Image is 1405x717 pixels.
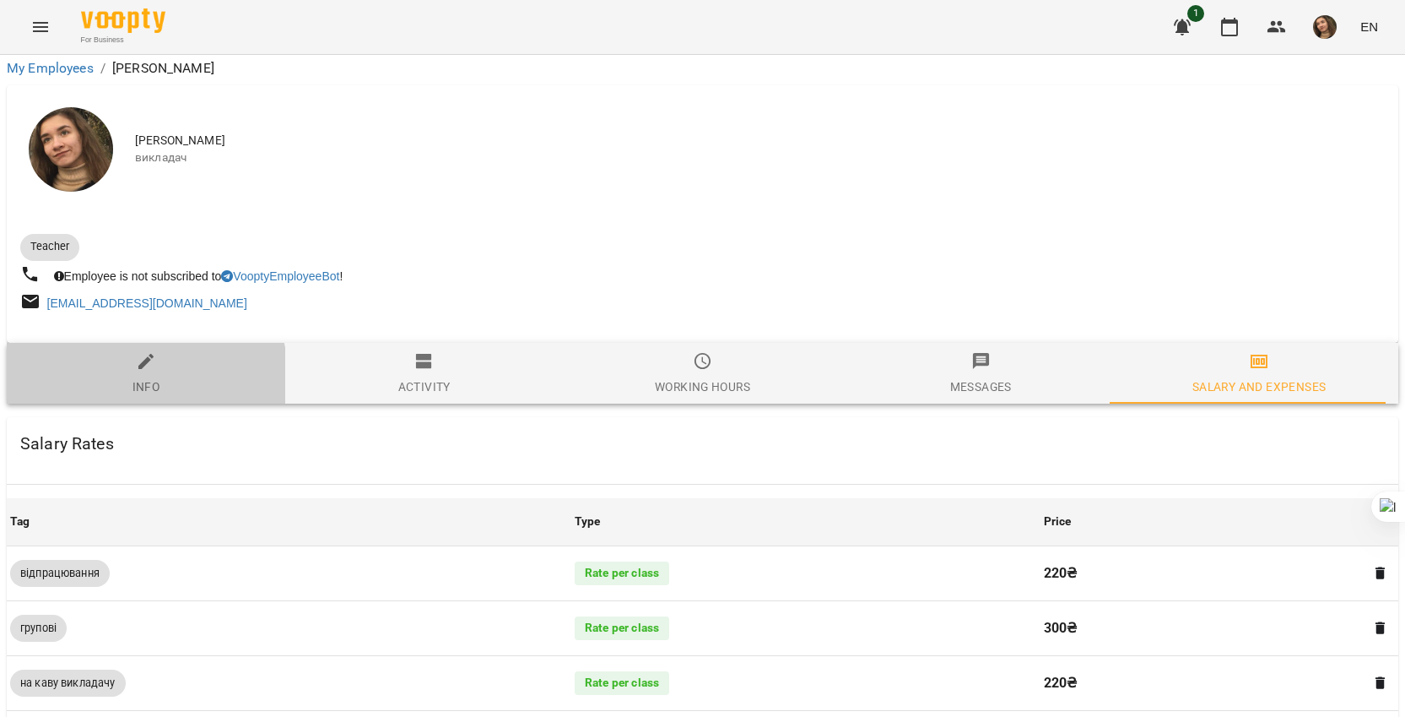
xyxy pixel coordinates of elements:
a: My Employees [7,60,94,76]
li: / [100,58,105,79]
div: Salary and Expenses [1192,377,1326,397]
img: e02786069a979debee2ecc2f3beb162c.jpeg [1313,15,1337,39]
nav: breadcrumb [7,58,1398,79]
span: EN [1360,18,1378,35]
span: 1 [1187,5,1204,22]
span: викладач [135,149,1385,166]
div: Employee is not subscribed to ! [51,264,347,288]
button: Menu [20,7,61,47]
p: 220 ₴ [1044,563,1358,584]
th: Tag [7,498,571,546]
th: Type [571,498,1040,546]
div: Messages [950,377,1012,397]
p: [PERSON_NAME] [112,58,214,79]
div: Working hours [655,377,750,397]
th: Price [1040,498,1398,546]
button: Delete [1370,672,1391,694]
span: Teacher [20,239,79,254]
div: Info [132,377,160,397]
img: Voopty Logo [81,8,165,33]
h6: Salary Rates [20,431,114,457]
button: Delete [1370,617,1391,639]
span: [PERSON_NAME] [135,133,1385,149]
img: Анастасія Іванова [29,107,113,192]
button: EN [1354,11,1385,42]
span: For Business [81,35,165,46]
span: на каву викладачу [10,676,126,691]
div: Activity [398,377,451,397]
button: Delete [1370,562,1391,584]
div: Rate per class [575,562,669,585]
div: Rate per class [575,671,669,695]
div: Rate per class [575,617,669,640]
p: 300 ₴ [1044,618,1358,638]
a: VooptyEmployeeBot [221,269,339,283]
a: [EMAIL_ADDRESS][DOMAIN_NAME] [47,296,247,310]
span: відпрацювання [10,566,110,581]
p: 220 ₴ [1044,673,1358,693]
span: групові [10,621,67,636]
